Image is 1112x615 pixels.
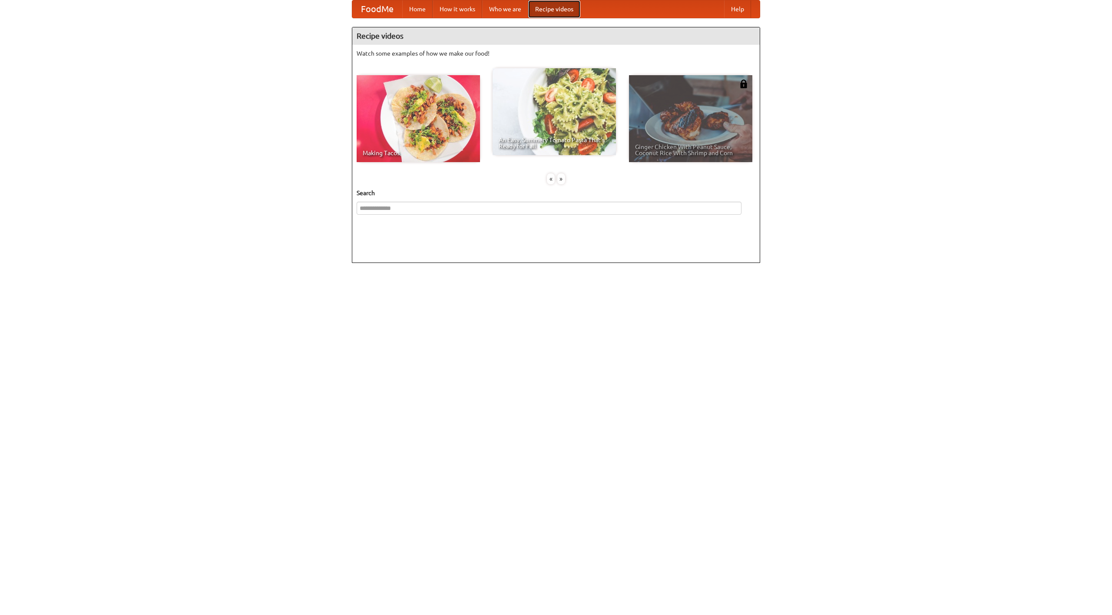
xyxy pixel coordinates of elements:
div: » [557,173,565,184]
a: How it works [433,0,482,18]
a: Making Tacos [357,75,480,162]
a: Help [724,0,751,18]
a: FoodMe [352,0,402,18]
span: An Easy, Summery Tomato Pasta That's Ready for Fall [499,137,610,149]
a: Who we are [482,0,528,18]
p: Watch some examples of how we make our food! [357,49,755,58]
h5: Search [357,189,755,197]
span: Making Tacos [363,150,474,156]
a: Home [402,0,433,18]
h4: Recipe videos [352,27,760,45]
img: 483408.png [739,80,748,88]
div: « [547,173,555,184]
a: An Easy, Summery Tomato Pasta That's Ready for Fall [493,68,616,155]
a: Recipe videos [528,0,580,18]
